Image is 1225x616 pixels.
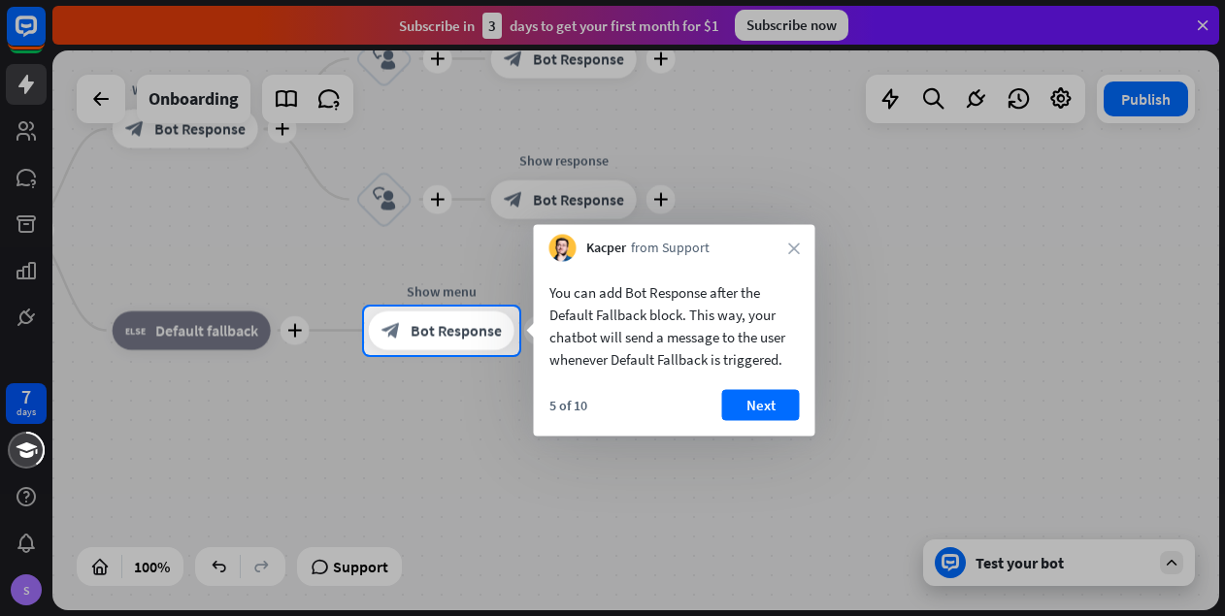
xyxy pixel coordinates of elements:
i: close [788,243,800,254]
div: 5 of 10 [549,397,587,414]
button: Open LiveChat chat widget [16,8,74,66]
div: You can add Bot Response after the Default Fallback block. This way, your chatbot will send a mes... [549,281,800,371]
i: block_bot_response [381,321,401,340]
span: Kacper [586,239,626,258]
button: Next [722,390,800,421]
span: from Support [631,239,710,258]
span: Bot Response [411,321,502,340]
